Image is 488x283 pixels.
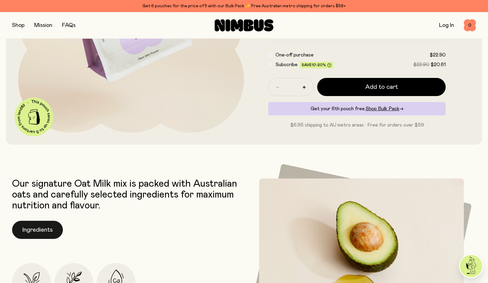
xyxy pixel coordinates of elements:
[12,178,241,211] p: Our signature Oat Milk mix is packed with Australian oats and carefully selected ingredients for ...
[464,19,476,31] button: 0
[317,78,446,96] button: Add to cart
[413,62,429,67] span: $22.90
[365,83,398,91] span: Add to cart
[62,23,76,28] a: FAQs
[439,23,454,28] a: Log In
[312,63,326,67] span: 10-20%
[275,62,298,67] span: Subscribe
[268,102,446,115] div: Get your 6th pouch free.
[12,2,476,10] div: Get 6 pouches for the price of 5 with our Bulk Pack ✨ Free Australian metro shipping for orders $59+
[366,106,404,111] a: Shop Bulk Pack→
[12,221,63,239] button: Ingredients
[460,255,482,277] img: agent
[366,106,399,111] span: Shop Bulk Pack
[302,63,331,68] span: Save
[275,53,314,57] span: One-off purchase
[34,23,52,28] a: Mission
[268,121,446,129] p: $6.95 shipping to AU metro areas · Free for orders over $59
[431,62,446,67] span: $20.61
[430,53,446,57] span: $22.90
